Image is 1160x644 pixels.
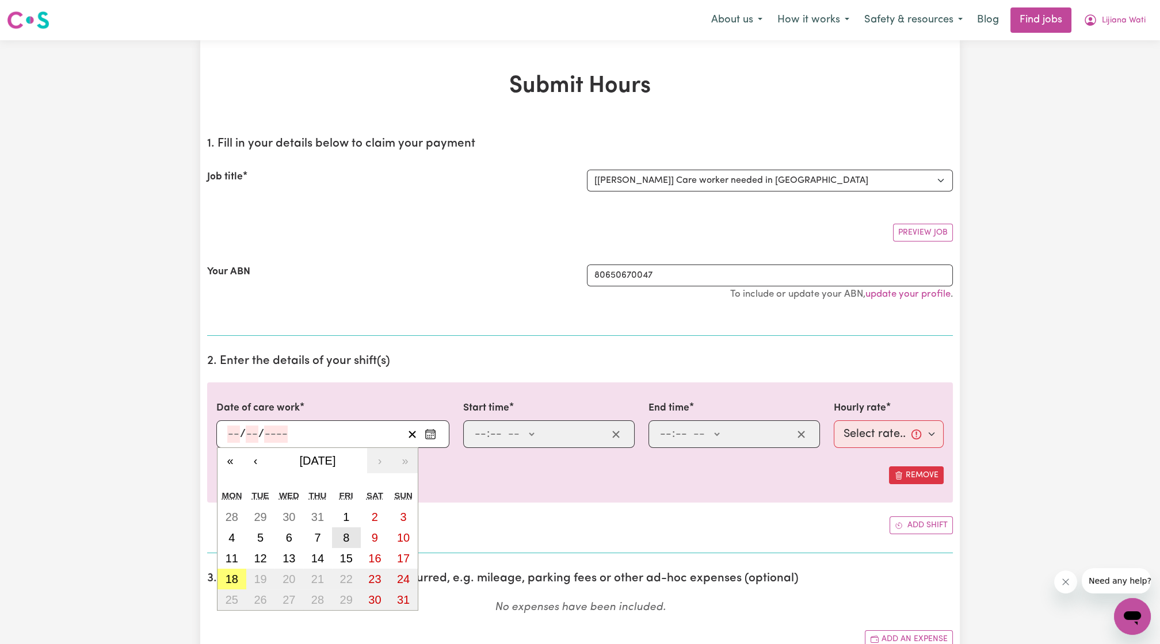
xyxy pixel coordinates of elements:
button: 30 August 2025 [361,589,390,610]
button: 3 August 2025 [389,507,418,527]
input: ---- [264,425,288,443]
abbr: 19 August 2025 [254,573,266,585]
button: 5 August 2025 [246,527,275,548]
label: Job title [207,170,243,185]
span: : [487,428,490,440]
abbr: 15 August 2025 [340,552,353,565]
abbr: 7 August 2025 [314,531,320,544]
abbr: 1 August 2025 [343,511,349,523]
abbr: 13 August 2025 [283,552,295,565]
abbr: 5 August 2025 [257,531,264,544]
abbr: Friday [339,490,353,500]
button: 24 August 2025 [389,569,418,589]
abbr: Thursday [309,490,327,500]
span: Need any help? [7,8,70,17]
button: 19 August 2025 [246,569,275,589]
button: 29 July 2025 [246,507,275,527]
button: 20 August 2025 [274,569,303,589]
label: Hourly rate [834,401,886,416]
abbr: 28 August 2025 [311,593,324,606]
abbr: 29 August 2025 [340,593,353,606]
button: 31 July 2025 [303,507,332,527]
abbr: 31 July 2025 [311,511,324,523]
h2: 2. Enter the details of your shift(s) [207,354,953,369]
button: 30 July 2025 [274,507,303,527]
button: 25 August 2025 [217,589,246,610]
abbr: Monday [222,490,242,500]
span: : [672,428,675,440]
abbr: Sunday [394,490,413,500]
abbr: 30 August 2025 [368,593,381,606]
button: « [217,448,243,473]
button: 29 August 2025 [332,589,361,610]
abbr: 9 August 2025 [372,531,378,544]
button: Add another shift [890,516,953,534]
button: 13 August 2025 [274,548,303,569]
button: 2 August 2025 [361,507,390,527]
button: My Account [1076,8,1153,32]
span: / [240,428,246,440]
h1: Submit Hours [207,72,953,100]
span: Lijiana Wati [1102,14,1146,27]
button: 26 August 2025 [246,589,275,610]
input: -- [659,425,672,443]
input: -- [474,425,487,443]
button: Clear date [403,425,421,443]
button: › [367,448,392,473]
button: 1 August 2025 [332,507,361,527]
label: Date of care work [216,401,300,416]
button: ‹ [243,448,268,473]
abbr: 14 August 2025 [311,552,324,565]
button: Safety & resources [857,8,970,32]
abbr: 29 July 2025 [254,511,266,523]
a: update your profile [865,289,951,299]
button: 31 August 2025 [389,589,418,610]
button: 6 August 2025 [274,527,303,548]
label: End time [648,401,689,416]
em: No expenses have been included. [495,602,666,613]
abbr: 4 August 2025 [228,531,235,544]
a: Blog [970,7,1006,33]
abbr: 25 August 2025 [226,593,238,606]
abbr: 3 August 2025 [400,511,407,523]
button: Preview Job [893,224,953,241]
abbr: 30 July 2025 [283,511,295,523]
small: To include or update your ABN, . [730,289,953,299]
button: Remove this shift [889,466,944,484]
iframe: Message from company [1082,568,1151,593]
iframe: Button to launch messaging window [1114,598,1151,635]
button: 17 August 2025 [389,548,418,569]
button: How it works [770,8,857,32]
abbr: 20 August 2025 [283,573,295,585]
button: 23 August 2025 [361,569,390,589]
abbr: 27 August 2025 [283,593,295,606]
label: Your ABN [207,264,250,279]
input: -- [490,425,502,443]
span: [DATE] [300,454,336,467]
abbr: 17 August 2025 [397,552,410,565]
span: / [258,428,264,440]
abbr: 6 August 2025 [286,531,292,544]
input: -- [675,425,688,443]
a: Careseekers logo [7,7,49,33]
input: -- [246,425,258,443]
input: -- [227,425,240,443]
abbr: 28 July 2025 [226,511,238,523]
abbr: 10 August 2025 [397,531,410,544]
a: Find jobs [1010,7,1071,33]
abbr: 18 August 2025 [226,573,238,585]
abbr: 23 August 2025 [368,573,381,585]
abbr: 26 August 2025 [254,593,266,606]
button: 12 August 2025 [246,548,275,569]
button: [DATE] [268,448,367,473]
abbr: 24 August 2025 [397,573,410,585]
button: 16 August 2025 [361,548,390,569]
button: 21 August 2025 [303,569,332,589]
button: 11 August 2025 [217,548,246,569]
button: 9 August 2025 [361,527,390,548]
abbr: 31 August 2025 [397,593,410,606]
button: » [392,448,418,473]
button: 10 August 2025 [389,527,418,548]
abbr: 16 August 2025 [368,552,381,565]
button: 28 July 2025 [217,507,246,527]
